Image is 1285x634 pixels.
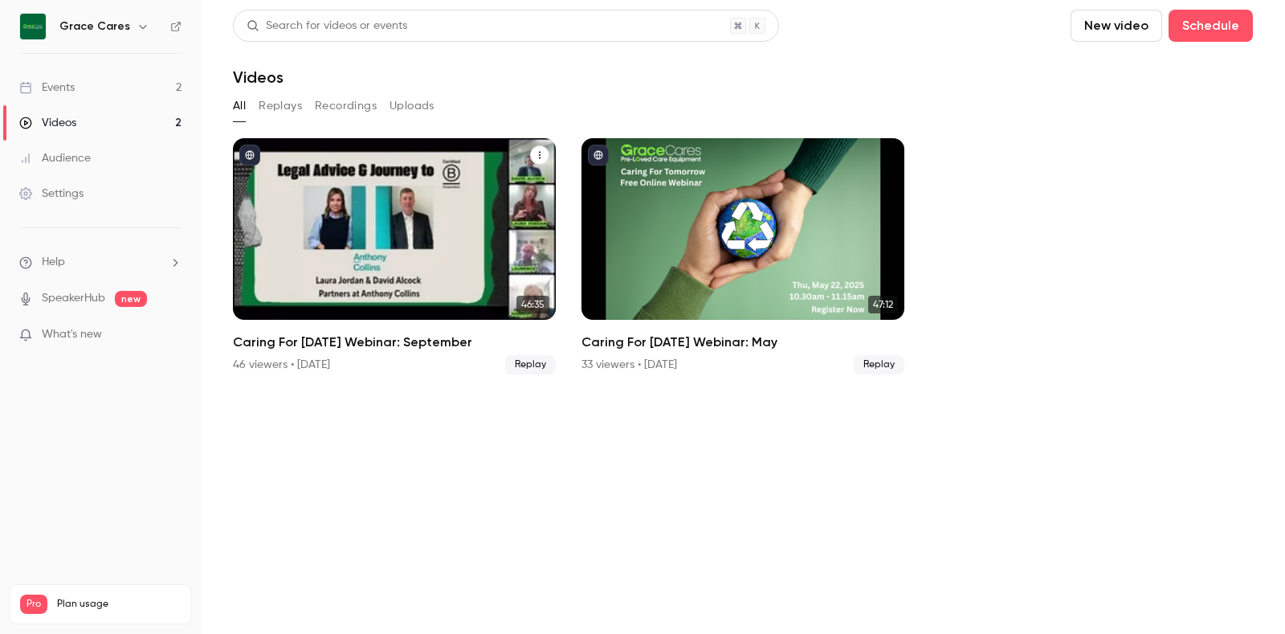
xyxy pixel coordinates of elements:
[247,18,407,35] div: Search for videos or events
[581,333,904,352] h2: Caring For [DATE] Webinar: May
[19,115,76,131] div: Videos
[854,355,904,374] span: Replay
[57,598,181,611] span: Plan usage
[162,328,182,342] iframe: Noticeable Trigger
[390,93,434,119] button: Uploads
[19,186,84,202] div: Settings
[20,595,47,614] span: Pro
[233,10,1253,624] section: Videos
[42,254,65,271] span: Help
[581,138,904,374] li: Caring For Tomorrow Webinar: May
[588,145,609,166] button: published
[1071,10,1162,42] button: New video
[1169,10,1253,42] button: Schedule
[868,296,898,313] span: 47:12
[581,138,904,374] a: 47:12Caring For [DATE] Webinar: May33 viewers • [DATE]Replay
[19,150,91,166] div: Audience
[233,357,330,373] div: 46 viewers • [DATE]
[233,67,284,87] h1: Videos
[115,291,147,307] span: new
[19,80,75,96] div: Events
[59,18,130,35] h6: Grace Cares
[233,138,556,374] li: Caring For Tomorrow Webinar: September
[233,138,1253,374] ul: Videos
[259,93,302,119] button: Replays
[42,326,102,343] span: What's new
[20,14,46,39] img: Grace Cares
[239,145,260,166] button: published
[505,355,556,374] span: Replay
[19,254,182,271] li: help-dropdown-opener
[233,138,556,374] a: 46:35Caring For [DATE] Webinar: September46 viewers • [DATE]Replay
[233,333,556,352] h2: Caring For [DATE] Webinar: September
[42,290,105,307] a: SpeakerHub
[581,357,677,373] div: 33 viewers • [DATE]
[516,296,549,313] span: 46:35
[315,93,377,119] button: Recordings
[233,93,246,119] button: All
